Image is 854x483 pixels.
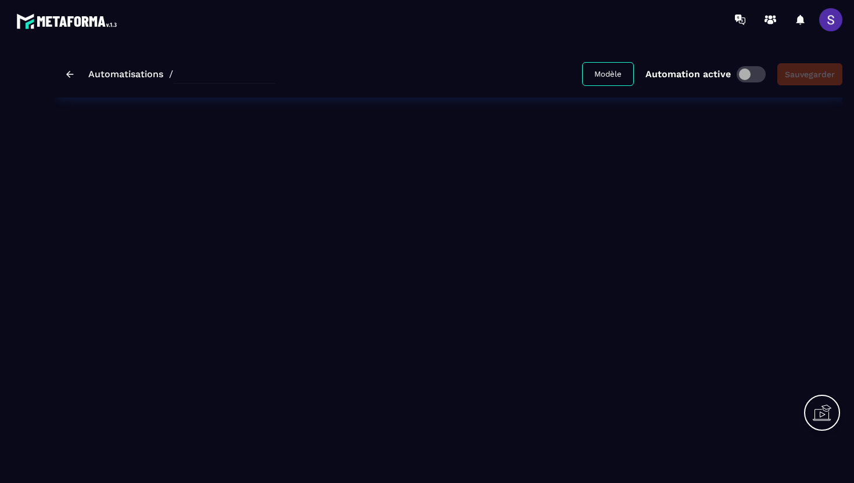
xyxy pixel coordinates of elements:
button: Modèle [582,62,634,86]
p: Automation active [645,69,731,80]
span: / [169,69,173,80]
img: logo [16,10,121,32]
a: Automatisations [88,69,163,80]
img: arrow [66,71,74,78]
